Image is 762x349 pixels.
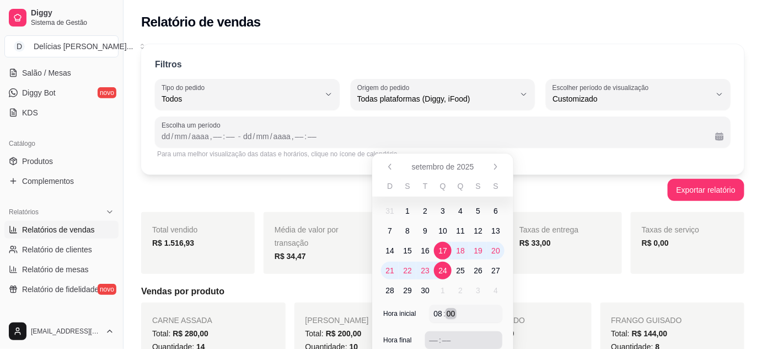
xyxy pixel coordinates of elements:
[22,67,71,78] span: Salão / Mesas
[458,205,463,216] span: 4
[421,285,430,296] span: 30
[22,176,74,187] span: Complementos
[255,131,270,142] div: mês, Data final,
[383,309,416,318] span: Hora inicial
[381,202,399,220] span: domingo, 31 de agosto de 2025
[22,284,99,295] span: Relatório de fidelidade
[632,329,668,338] span: R$ 144,00
[452,242,469,260] span: quinta-feira, 18 de setembro de 2025 selecionado
[9,208,39,216] span: Relatórios
[476,285,480,296] span: 3
[381,262,399,279] span: domingo, 21 de setembro de 2025 selecionado
[31,327,101,336] span: [EMAIL_ADDRESS][DOMAIN_NAME]
[441,285,445,296] span: 1
[479,329,514,338] span: R$ 184,00
[162,83,208,92] label: Tipo do pedido
[243,130,706,143] div: Data final
[433,308,444,319] div: hora,
[385,265,394,276] span: 21
[22,107,38,118] span: KDS
[275,225,339,247] span: Média de valor por transação
[469,222,487,240] span: sexta-feira, 12 de setembro de 2025
[405,181,410,192] span: S
[252,131,256,142] div: /
[141,13,261,31] h2: Relatório de vendas
[476,205,480,216] span: 5
[4,311,119,329] div: Gerenciar
[491,265,500,276] span: 27
[469,262,487,279] span: sexta-feira, 26 de setembro de 2025
[487,158,505,176] button: Próximo
[458,285,463,296] span: 2
[416,262,434,279] span: terça-feira, 23 de setembro de 2025 selecionado
[446,308,457,319] div: minuto,
[416,242,434,260] span: terça-feira, 16 de setembro de 2025
[162,93,320,104] span: Todos
[611,316,682,325] span: FRANGO GUISADO
[222,131,226,142] div: :
[242,131,253,142] div: dia, Data final,
[275,252,306,261] strong: R$ 34,47
[357,83,413,92] label: Origem do pedido
[170,131,175,142] div: /
[22,264,89,275] span: Relatório de mesas
[434,202,452,220] span: quarta-feira, 3 de setembro de 2025
[388,225,392,236] span: 7
[303,131,308,142] div: :
[642,239,669,247] strong: R$ 0,00
[403,245,412,256] span: 15
[519,225,578,234] span: Taxas de entrega
[474,225,482,236] span: 12
[456,245,465,256] span: 18
[456,265,465,276] span: 25
[31,18,114,27] span: Sistema de Gestão
[14,41,25,52] span: D
[519,239,551,247] strong: R$ 33,00
[31,8,114,18] span: Diggy
[487,282,505,299] span: sábado, 4 de outubro de 2025
[399,202,416,220] span: segunda-feira, 1 de setembro de 2025
[416,222,434,240] span: terça-feira, 9 de setembro de 2025
[642,225,699,234] span: Taxas de serviço
[162,121,724,130] span: Escolha um período
[385,245,394,256] span: 14
[326,329,362,338] span: R$ 200,00
[191,131,210,142] div: ano, Data inicial,
[225,131,236,142] div: minuto, Data inicial,
[487,202,505,220] span: sábado, 6 de setembro de 2025
[34,41,133,52] div: Delícias [PERSON_NAME] ...
[441,205,445,216] span: 3
[238,130,241,143] span: -
[434,282,452,299] span: quarta-feira, 1 de outubro de 2025
[438,335,442,346] div: :
[294,131,305,142] div: hora, Data final,
[469,242,487,260] span: Hoje, sexta-feira, 19 de setembro de 2025 selecionado
[22,156,53,167] span: Produtos
[434,222,452,240] span: quarta-feira, 10 de setembro de 2025
[452,202,469,220] span: quinta-feira, 4 de setembro de 2025
[491,245,500,256] span: 20
[155,58,182,71] p: Filtros
[291,131,295,142] div: ,
[487,242,505,260] span: sábado, 20 de setembro de 2025 selecionado
[269,131,273,142] div: /
[209,131,213,142] div: ,
[381,242,399,260] span: domingo, 14 de setembro de 2025
[438,245,447,256] span: 17
[160,131,171,142] div: dia, Data inicial,
[381,282,399,299] span: domingo, 28 de setembro de 2025
[22,244,92,255] span: Relatório de clientes
[416,202,434,220] span: terça-feira, 2 de setembro de 2025
[469,282,487,299] span: sexta-feira, 3 de outubro de 2025
[385,205,394,216] span: 31
[469,202,487,220] span: sexta-feira, 5 de setembro de 2025
[611,329,668,338] span: Total:
[493,181,498,192] span: S
[4,135,119,152] div: Catálogo
[458,329,514,338] span: Total:
[403,265,412,276] span: 22
[441,335,452,346] div: minuto,
[381,222,399,240] span: domingo, 7 de setembro de 2025
[307,131,318,142] div: minuto, Data final,
[152,225,198,234] span: Total vendido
